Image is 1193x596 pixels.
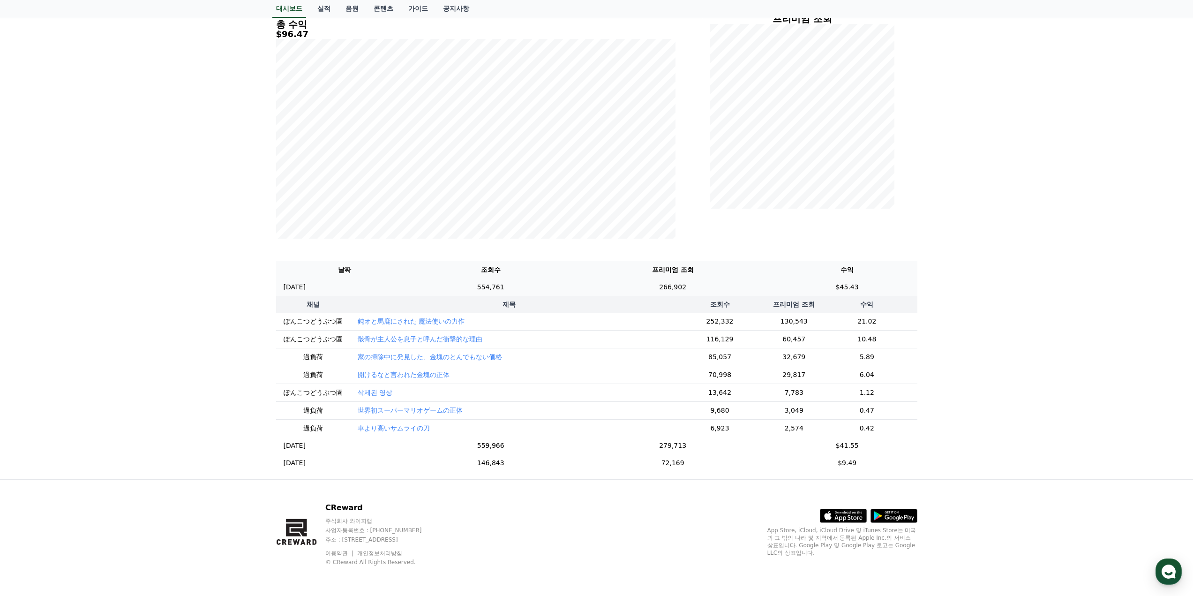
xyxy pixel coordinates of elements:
p: [DATE] [284,282,306,292]
button: 世界初スーパーマリオゲームの正体 [358,406,463,415]
th: 수익 [777,261,917,279]
div: Creward [38,99,69,108]
td: 過負荷 [276,401,350,419]
td: $41.55 [777,437,917,454]
td: 1.12 [817,384,917,401]
span: 홈 [30,311,35,319]
h4: 총 수익 [276,19,675,30]
td: 279,713 [568,437,777,454]
td: $45.43 [777,279,917,296]
a: Creward[DATE] 네, 감사합니다. 공유해주신 두 채널을 바탕으로 내부 검토를 진행한 뒤 안내드리겠습니다. [11,96,172,130]
a: 메시지를 입력하세요. [13,136,170,158]
td: $9.49 [777,454,917,472]
td: 6,923 [668,419,772,437]
th: 채널 [276,296,350,313]
th: 수익 [817,296,917,313]
a: 설정 [121,297,180,321]
h4: 프리미엄 조회 [710,14,895,24]
th: 날짜 [276,261,413,279]
a: 홈 [3,297,62,321]
span: 설정 [145,311,156,319]
span: 메시지를 입력하세요. [20,143,87,152]
p: [DATE] [284,458,306,468]
button: 家の掃除中に発見した、金塊のとんでもない価格 [358,352,502,362]
button: 鈍オと馬鹿にされた 魔法使いの力作 [358,317,465,326]
p: © CReward All Rights Reserved. [325,558,440,566]
th: 제목 [350,296,668,313]
p: 주소 : [STREET_ADDRESS] [325,536,440,543]
td: 7,783 [771,384,817,401]
td: 32,679 [771,348,817,366]
a: 개인정보처리방침 [357,550,402,557]
h1: CReward [11,70,66,85]
td: 70,998 [668,366,772,384]
td: 過負荷 [276,366,350,384]
p: CReward [325,502,440,513]
td: ぽんこつどうぶつ園 [276,384,350,401]
td: 3,049 [771,401,817,419]
td: 13,642 [668,384,772,401]
a: 대화 [62,297,121,321]
td: 252,332 [668,313,772,331]
td: 554,761 [413,279,568,296]
td: ぽんこつどうぶつ園 [276,330,350,348]
td: 559,966 [413,437,568,454]
p: [DATE] [284,441,306,451]
a: 채널톡이용중 [71,185,112,192]
p: App Store, iCloud, iCloud Drive 및 iTunes Store는 미국과 그 밖의 나라 및 지역에서 등록된 Apple Inc.의 서비스 상표입니다. Goo... [767,527,917,557]
td: 過負荷 [276,419,350,437]
td: ぽんこつどうぶつ園 [276,313,350,331]
p: 사업자등록번호 : [PHONE_NUMBER] [325,527,440,534]
td: 0.47 [817,401,917,419]
td: 5.89 [817,348,917,366]
span: [DATE] 오전 8:30부터 운영해요 [54,162,140,170]
th: 조회수 [413,261,568,279]
td: 6.04 [817,366,917,384]
th: 프리미엄 조회 [771,296,817,313]
span: 이용중 [81,185,112,191]
p: 주식회사 와이피랩 [325,517,440,525]
span: 운영시간 보기 [123,75,161,84]
td: 85,057 [668,348,772,366]
td: 21.02 [817,313,917,331]
h5: $96.47 [276,30,675,39]
th: 프리미엄 조회 [568,261,777,279]
td: 10.48 [817,330,917,348]
th: 조회수 [668,296,772,313]
b: 채널톡 [81,185,96,191]
td: 116,129 [668,330,772,348]
td: 146,843 [413,454,568,472]
div: 네, 감사합니다. 공유해주신 두 채널을 바탕으로 내부 검토를 진행한 뒤 안내드리겠습니다. [38,108,165,127]
td: 2,574 [771,419,817,437]
td: 9,680 [668,401,772,419]
td: 過負荷 [276,348,350,366]
div: [DATE] [74,100,92,107]
td: 0.42 [817,419,917,437]
button: 삭제된 영상 [358,388,392,397]
button: 車より高いサムライの刀 [358,423,430,433]
td: 130,543 [771,313,817,331]
button: 骸骨が主人公を息子と呼んだ衝撃的な理由 [358,334,482,344]
td: 72,169 [568,454,777,472]
td: 29,817 [771,366,817,384]
button: 開けるなと言われた金塊の正体 [358,370,450,379]
button: 운영시간 보기 [119,74,172,85]
td: 266,902 [568,279,777,296]
a: 이용약관 [325,550,355,557]
span: 대화 [86,312,97,319]
td: 60,457 [771,330,817,348]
